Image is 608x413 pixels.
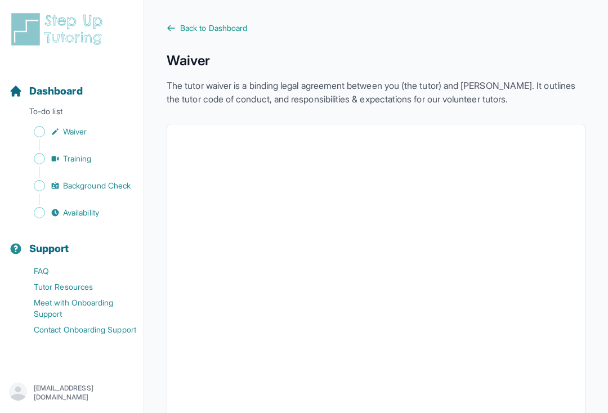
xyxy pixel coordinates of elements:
a: Meet with Onboarding Support [9,295,144,322]
a: Waiver [9,124,144,140]
span: Support [29,241,69,257]
span: Availability [63,207,99,218]
a: Dashboard [9,83,83,99]
span: Background Check [63,180,131,191]
button: Dashboard [5,65,139,104]
a: Contact Onboarding Support [9,322,144,338]
h1: Waiver [167,52,585,70]
a: Back to Dashboard [167,23,585,34]
span: Dashboard [29,83,83,99]
a: Training [9,151,144,167]
a: Tutor Resources [9,279,144,295]
p: To-do list [5,106,139,122]
img: logo [9,11,109,47]
a: FAQ [9,263,144,279]
a: Availability [9,205,144,221]
span: Back to Dashboard [180,23,247,34]
span: Waiver [63,126,87,137]
p: The tutor waiver is a binding legal agreement between you (the tutor) and [PERSON_NAME]. It outli... [167,79,585,106]
button: [EMAIL_ADDRESS][DOMAIN_NAME] [9,383,135,403]
a: Background Check [9,178,144,194]
span: Training [63,153,92,164]
p: [EMAIL_ADDRESS][DOMAIN_NAME] [34,384,135,402]
button: Support [5,223,139,261]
